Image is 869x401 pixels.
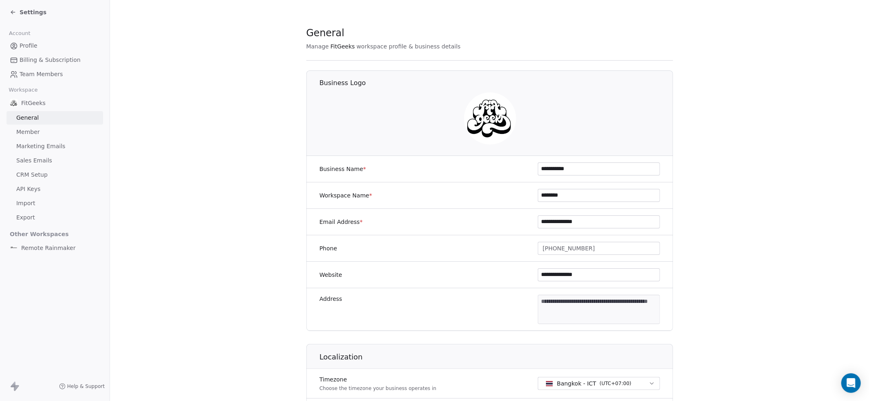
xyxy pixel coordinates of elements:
div: Keywords by Traffic [90,48,137,53]
img: website_grey.svg [13,21,20,28]
span: Help & Support [67,383,105,390]
span: Sales Emails [16,156,52,165]
span: Manage [306,42,329,50]
span: Billing & Subscription [20,56,81,64]
a: General [7,111,103,125]
img: tab_keywords_by_traffic_grey.svg [81,47,88,54]
a: Billing & Subscription [7,53,103,67]
a: API Keys [7,182,103,196]
img: RR%20Logo%20%20Black%20(2).png [10,244,18,252]
h1: Business Logo [319,79,673,88]
a: Export [7,211,103,224]
h1: Localization [319,352,673,362]
div: Domain Overview [31,48,73,53]
a: Team Members [7,68,103,81]
img: tab_domain_overview_orange.svg [22,47,29,54]
button: [PHONE_NUMBER] [538,242,660,255]
span: [PHONE_NUMBER] [543,244,595,253]
a: Settings [10,8,46,16]
label: Workspace Name [319,191,372,199]
span: Export [16,213,35,222]
span: CRM Setup [16,171,48,179]
label: Email Address [319,218,363,226]
span: Workspace [5,84,41,96]
img: logo_orange.svg [13,13,20,20]
span: Import [16,199,35,208]
span: FitGeeks [21,99,46,107]
span: FitGeeks [330,42,355,50]
a: Profile [7,39,103,53]
label: Timezone [319,375,436,383]
label: Business Name [319,165,366,173]
span: Profile [20,42,37,50]
span: workspace profile & business details [356,42,461,50]
a: Help & Support [59,383,105,390]
a: Marketing Emails [7,140,103,153]
a: Member [7,125,103,139]
span: ( UTC+07:00 ) [599,380,631,387]
span: Marketing Emails [16,142,65,151]
span: Member [16,128,40,136]
span: General [306,27,345,39]
span: Team Members [20,70,63,79]
label: Address [319,295,342,303]
span: Other Workspaces [7,228,72,241]
button: Bangkok - ICT(UTC+07:00) [538,377,660,390]
span: Settings [20,8,46,16]
span: Remote Rainmaker [21,244,75,252]
span: API Keys [16,185,40,193]
span: Account [5,27,34,39]
img: 1000.jpg [464,92,516,145]
span: Bangkok - ICT [557,379,596,388]
div: Open Intercom Messenger [841,373,861,393]
label: Website [319,271,342,279]
a: Import [7,197,103,210]
div: v 4.0.25 [23,13,40,20]
a: Sales Emails [7,154,103,167]
span: General [16,114,39,122]
div: Domain: [DOMAIN_NAME] [21,21,90,28]
a: CRM Setup [7,168,103,182]
label: Phone [319,244,337,252]
img: 1000.jpg [10,99,18,107]
p: Choose the timezone your business operates in [319,385,436,392]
